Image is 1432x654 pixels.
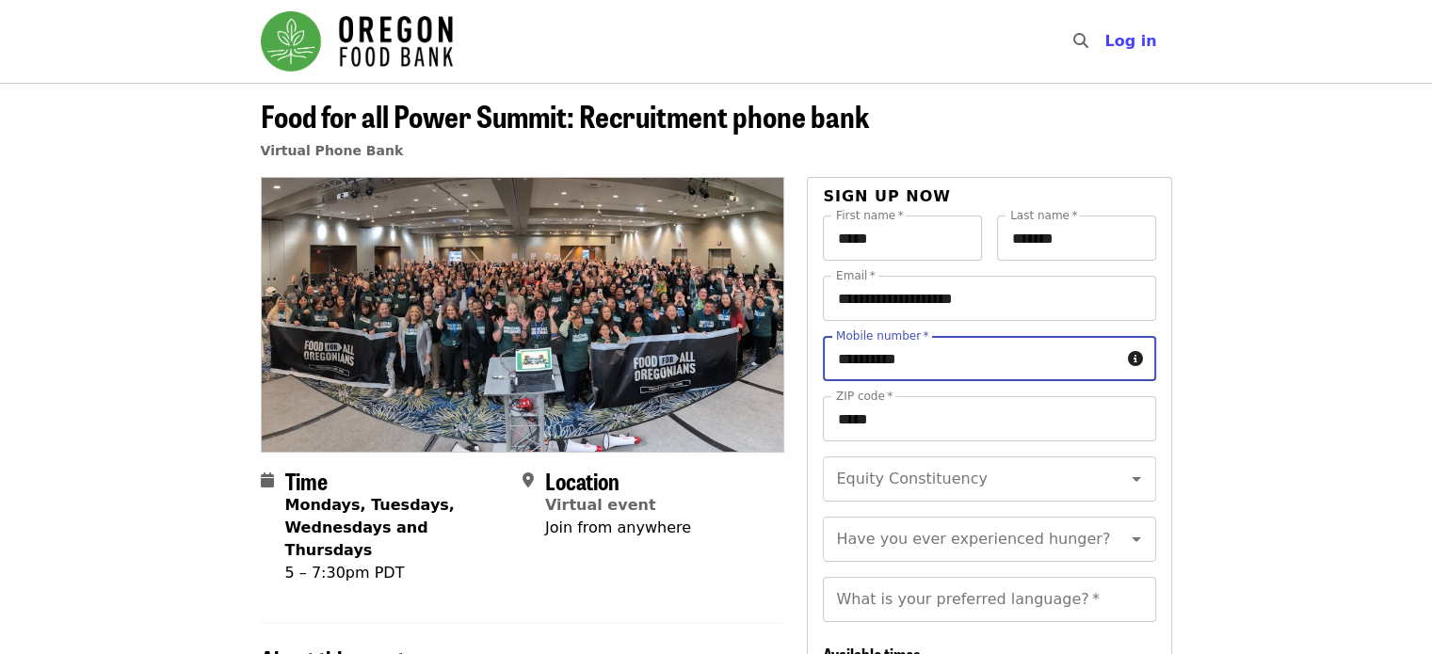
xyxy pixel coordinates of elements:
[1123,526,1150,552] button: Open
[823,276,1155,321] input: Email
[997,215,1156,261] input: Last name
[285,496,455,559] strong: Mondays, Tuesdays, Wednesdays and Thursdays
[1128,350,1143,368] i: circle-info icon
[261,11,453,72] img: Oregon Food Bank - Home
[836,270,876,281] label: Email
[823,336,1119,381] input: Mobile number
[836,210,904,221] label: First name
[823,577,1155,622] input: What is your preferred language?
[285,464,328,497] span: Time
[261,93,869,137] span: Food for all Power Summit: Recruitment phone bank
[523,471,534,489] i: map-marker-alt icon
[1104,32,1156,50] span: Log in
[1089,23,1171,60] button: Log in
[545,518,691,536] span: Join from anywhere
[836,330,928,342] label: Mobile number
[545,464,619,497] span: Location
[1099,19,1114,64] input: Search
[1072,32,1087,50] i: search icon
[836,391,893,402] label: ZIP code
[823,215,982,261] input: First name
[823,396,1155,441] input: ZIP code
[1123,466,1150,492] button: Open
[285,562,507,584] div: 5 – 7:30pm PDT
[823,187,951,205] span: Sign up now
[545,496,656,514] a: Virtual event
[1010,210,1077,221] label: Last name
[262,178,784,451] img: Food for all Power Summit: Recruitment phone bank organized by Oregon Food Bank
[261,471,274,489] i: calendar icon
[261,143,404,158] a: Virtual Phone Bank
